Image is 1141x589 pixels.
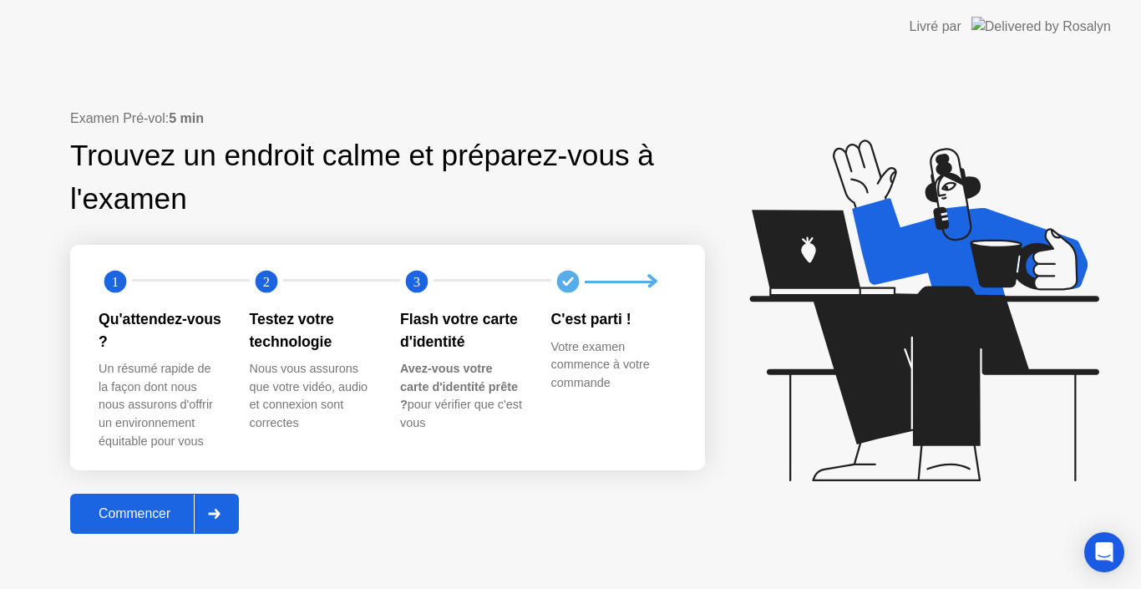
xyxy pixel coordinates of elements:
div: Testez votre technologie [250,308,374,353]
div: Votre examen commence à votre commande [551,338,676,393]
div: Un résumé rapide de la façon dont nous nous assurons d'offrir un environnement équitable pour vous [99,360,223,450]
b: 5 min [169,111,204,125]
div: pour vérifier que c'est vous [400,360,525,432]
text: 3 [413,274,420,290]
text: 1 [112,274,119,290]
div: Livré par [910,17,961,37]
div: Trouvez un endroit calme et préparez-vous à l'examen [70,134,659,222]
div: C'est parti ! [551,308,676,330]
div: Qu'attendez-vous ? [99,308,223,353]
div: Open Intercom Messenger [1084,532,1124,572]
div: Nous vous assurons que votre vidéo, audio et connexion sont correctes [250,360,374,432]
text: 2 [262,274,269,290]
b: Avez-vous votre carte d'identité prête ? [400,362,518,411]
div: Flash votre carte d'identité [400,308,525,353]
div: Commencer [75,506,194,521]
div: Examen Pré-vol: [70,109,705,129]
img: Delivered by Rosalyn [971,17,1111,36]
button: Commencer [70,494,239,534]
